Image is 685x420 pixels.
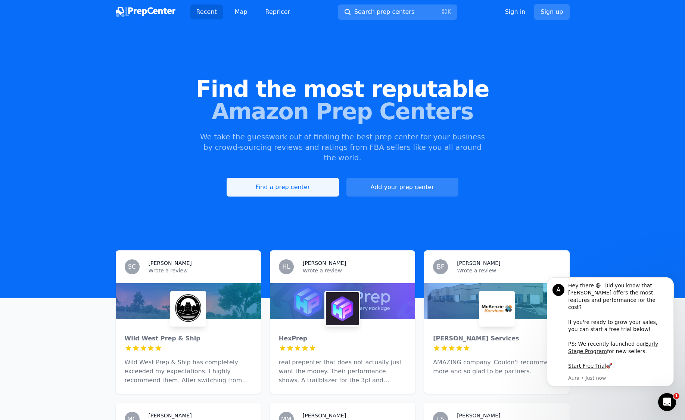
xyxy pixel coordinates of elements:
a: HL[PERSON_NAME]Wrote a reviewHexPrepHexPrepreal prepenter that does not actually just want the mo... [270,250,415,394]
p: real prepenter that does not actually just want the money. Their performance shows. A trailblazer... [279,358,406,385]
a: Add your prep center [346,178,458,197]
h3: [PERSON_NAME] [457,259,500,267]
span: BF [437,264,444,270]
span: Amazon Prep Centers [12,100,673,123]
h3: [PERSON_NAME] [303,259,346,267]
img: PrepCenter [116,7,175,17]
a: Sign in [505,7,526,16]
h3: [PERSON_NAME] [149,259,192,267]
img: HexPrep [326,292,359,325]
kbd: ⌘ [441,8,447,15]
p: We take the guesswork out of finding the best prep center for your business by crowd-sourcing rev... [199,132,486,163]
h3: [PERSON_NAME] [149,412,192,419]
iframe: Intercom notifications message [536,273,685,400]
kbd: K [447,8,451,15]
img: Wild West Prep & Ship [172,292,205,325]
a: Sign up [534,4,569,20]
span: Search prep centers [354,7,414,16]
a: Map [229,4,253,19]
iframe: Intercom live chat [658,393,676,411]
span: SC [128,264,136,270]
span: Find the most reputable [12,78,673,100]
div: [PERSON_NAME] Services [433,334,560,343]
a: BF[PERSON_NAME]Wrote a reviewMcKenzie Services[PERSON_NAME] ServicesAMAZING company. Couldn't rec... [424,250,569,394]
img: McKenzie Services [480,292,513,325]
h3: [PERSON_NAME] [303,412,346,419]
a: SC[PERSON_NAME]Wrote a reviewWild West Prep & ShipWild West Prep & ShipWild West Prep & Ship has ... [116,250,261,394]
span: 1 [673,393,679,399]
p: Wild West Prep & Ship has completely exceeded my expectations. I highly recommend them. After swi... [125,358,252,385]
div: Wild West Prep & Ship [125,334,252,343]
button: Search prep centers⌘K [338,4,457,20]
div: HexPrep [279,334,406,343]
h3: [PERSON_NAME] [457,412,500,419]
p: Wrote a review [149,267,252,274]
a: Recent [190,4,223,19]
p: Wrote a review [457,267,560,274]
a: Repricer [259,4,296,19]
p: AMAZING company. Couldn't recommend more and so glad to be partners. [433,358,560,376]
a: Find a prep center [227,178,339,197]
p: Wrote a review [303,267,406,274]
span: HL [282,264,290,270]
